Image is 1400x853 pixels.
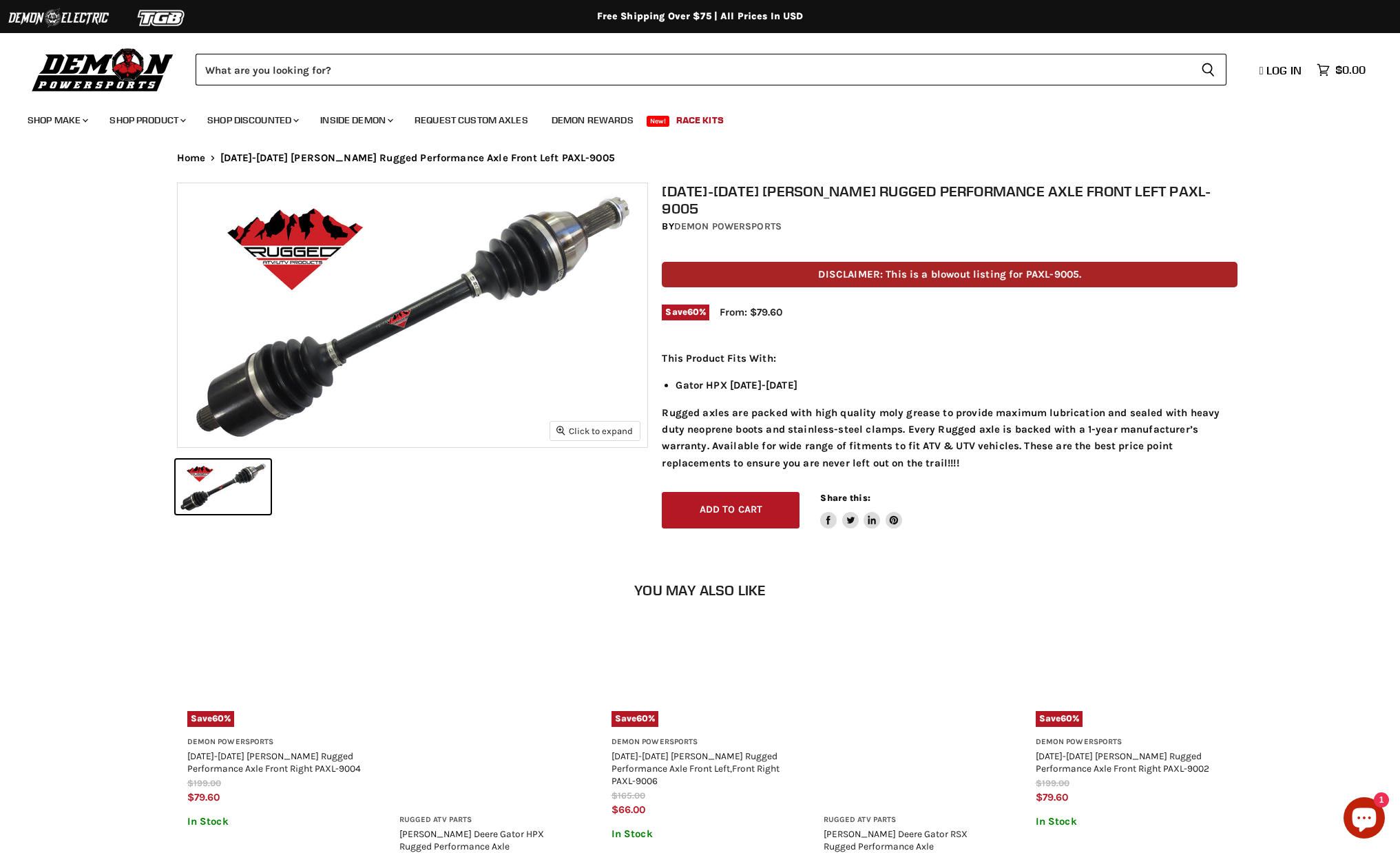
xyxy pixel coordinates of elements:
[187,816,365,828] p: In Stock
[550,422,640,440] button: Click to expand
[824,815,1001,825] span: Rugged ATV Parts
[399,627,577,805] a: IMAGE
[1036,791,1068,803] span: $79.60
[612,750,780,786] a: [DATE]-[DATE] [PERSON_NAME] Rugged Performance Axle Front Left,Front Right PAXL-9006
[1061,713,1072,723] span: 60
[820,493,870,503] span: Share this:
[399,815,577,825] span: Rugged ATV Parts
[187,791,220,803] span: $79.60
[1036,750,1209,774] a: [DATE]-[DATE] [PERSON_NAME] Rugged Performance Axle Front Right PAXL-9002
[1036,627,1213,727] a: Save60%
[187,627,365,727] a: Save60%
[662,262,1237,287] p: DISCLAIMER: This is a blowout listing for PAXL-9005.
[177,152,206,164] a: Home
[676,377,1237,393] li: Gator HPX [DATE]-[DATE]
[612,790,645,801] span: $165.00
[176,460,271,514] button: 2010-2013 John Deere Rugged Performance Axle Front Left PAXL-9005 thumbnail
[187,711,235,726] span: Save %
[612,803,645,816] span: $66.00
[177,582,1224,598] h2: You may also like
[674,220,782,232] a: Demon Powersports
[1036,816,1213,828] p: In Stock
[1036,711,1083,726] span: Save %
[612,627,789,727] a: Save60%
[399,828,544,852] a: [PERSON_NAME] Deere Gator HPX Rugged Performance Axle
[700,504,763,515] span: Add to cart
[662,305,709,320] span: Save %
[662,350,1237,367] p: This Product Fits With:
[149,152,1251,164] nav: Breadcrumbs
[187,737,365,748] span: Demon Powersports
[662,492,800,528] button: Add to cart
[197,106,307,134] a: Shop Discounted
[647,116,670,127] span: New!
[1310,60,1372,80] a: $0.00
[612,711,659,726] span: Save %
[149,10,1251,23] div: Free Shipping Over $75 | All Prices In USD
[824,627,1001,805] a: IMAGE
[1253,64,1310,76] a: Log in
[1036,778,1069,788] span: $199.00
[541,106,644,134] a: Demon Rewards
[17,101,1362,134] ul: Main menu
[1266,63,1302,77] span: Log in
[404,106,539,134] a: Request Custom Axles
[310,106,401,134] a: Inside Demon
[1036,737,1213,748] span: Demon Powersports
[99,106,194,134] a: Shop Product
[220,152,615,164] span: [DATE]-[DATE] [PERSON_NAME] Rugged Performance Axle Front Left PAXL-9005
[666,106,734,134] a: Race Kits
[1335,63,1366,76] span: $0.00
[662,183,1237,217] h1: [DATE]-[DATE] [PERSON_NAME] Rugged Performance Axle Front Left PAXL-9005
[110,5,213,31] img: TGB Logo 2
[17,106,96,134] a: Shop Make
[28,45,178,94] img: Demon Powersports
[187,778,221,788] span: $199.00
[1190,54,1226,85] button: Search
[196,54,1226,85] form: Product
[7,5,110,31] img: Demon Electric Logo 2
[556,426,633,436] span: Click to expand
[636,713,648,723] span: 60
[820,492,902,528] aside: Share this:
[687,307,699,317] span: 60
[1339,797,1389,842] inbox-online-store-chat: Shopify online store chat
[720,306,782,318] span: From: $79.60
[612,828,789,840] p: In Stock
[662,350,1237,471] div: Rugged axles are packed with high quality moly grease to provide maximum lubrication and sealed w...
[212,713,224,723] span: 60
[187,750,361,774] a: [DATE]-[DATE] [PERSON_NAME] Rugged Performance Axle Front Right PAXL-9004
[196,54,1190,85] input: Search
[824,828,968,852] a: [PERSON_NAME] Deere Gator RSX Rugged Performance Axle
[662,219,1237,234] div: by
[178,183,647,447] img: 2010-2013 John Deere Rugged Performance Axle Front Left PAXL-9005
[612,737,789,748] span: Demon Powersports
